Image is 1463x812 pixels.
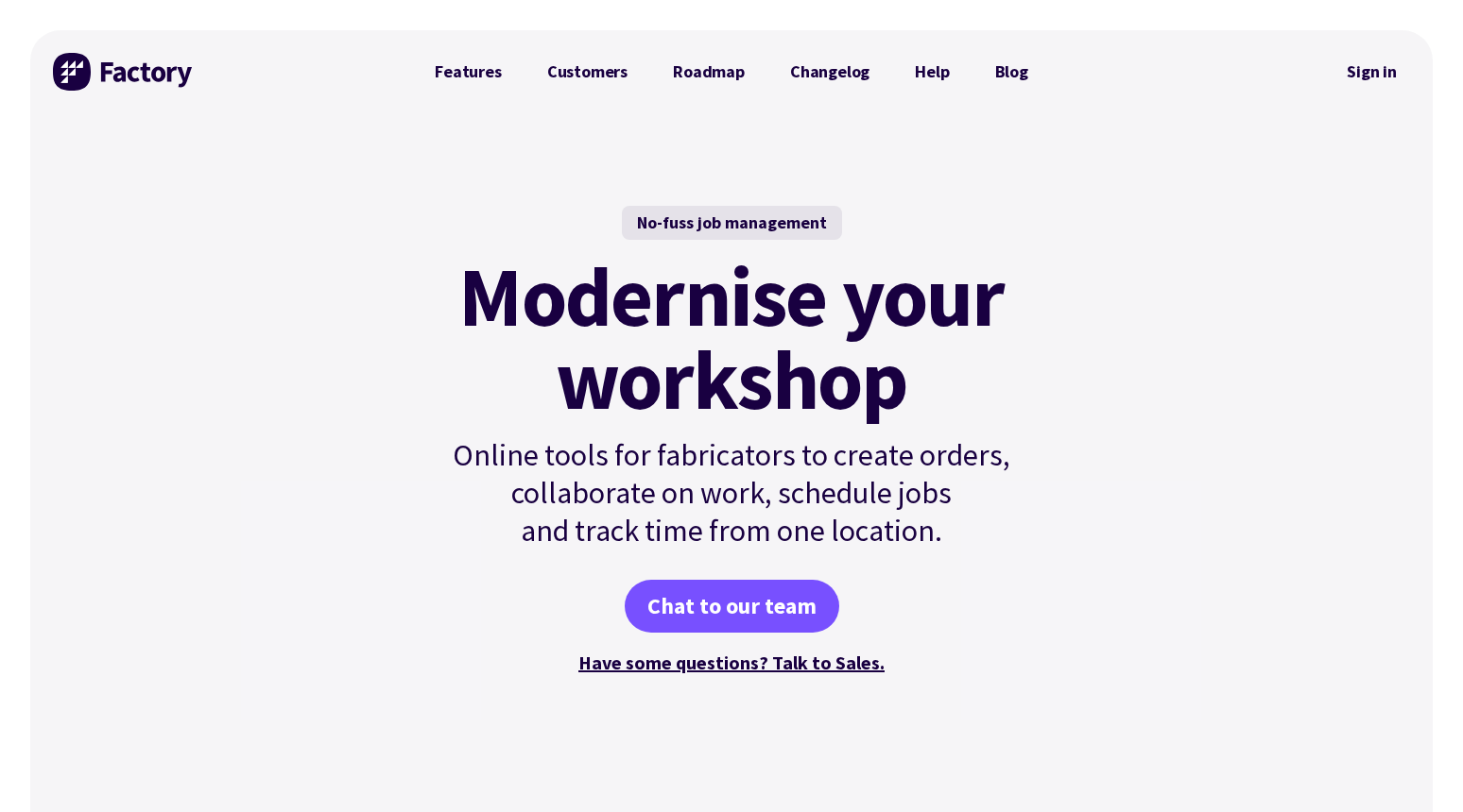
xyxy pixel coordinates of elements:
a: Help [892,53,972,91]
a: Changelog [767,53,892,91]
iframe: Chat Widget [1368,721,1463,812]
nav: Primary Navigation [412,53,1051,91]
div: No-fuss job management [622,206,842,240]
a: Customers [525,53,650,91]
a: Have some questions? Talk to Sales. [578,651,885,674]
a: Roadmap [650,53,767,91]
img: Factory [53,53,195,91]
a: Sign in [1334,50,1410,93]
a: Chat to our team [625,580,839,633]
a: Features [412,53,525,91]
nav: Secondary Navigation [1334,50,1410,93]
mark: Modernise your workshop [458,255,1004,421]
p: Online tools for fabricators to create orders, collaborate on work, schedule jobs and track time ... [412,436,1051,550]
a: Blog [972,53,1051,91]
